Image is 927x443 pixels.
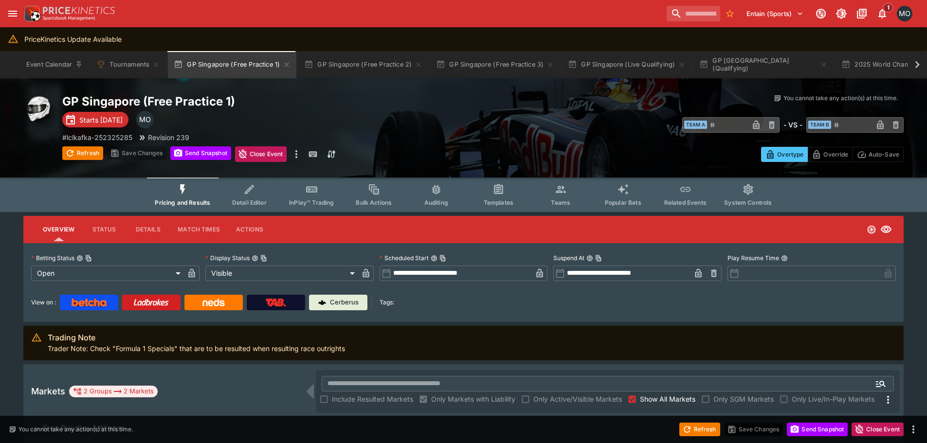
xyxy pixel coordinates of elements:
[553,254,584,262] p: Suspend At
[781,255,788,262] button: Play Resume Time
[133,299,169,306] img: Ladbrokes
[693,51,834,78] button: GP [GEOGRAPHIC_DATA] (Qualifying)
[136,111,154,128] div: Matthew Oliver
[91,51,166,78] button: Tournaments
[761,147,904,162] div: Start From
[126,218,170,241] button: Details
[787,423,848,436] button: Send Snapshot
[72,299,107,306] img: Betcha
[289,199,334,206] span: InPlay™ Trading
[202,299,224,306] img: Neds
[43,16,95,20] img: Sportsbook Management
[318,299,326,306] img: Cerberus
[48,332,345,343] div: Trading Note
[853,5,871,22] button: Documentation
[586,255,593,262] button: Suspend AtCopy To Clipboard
[897,6,912,21] div: Matt Oliver
[812,5,830,22] button: Connected to PK
[31,266,184,281] div: Open
[62,94,483,109] h2: Copy To Clipboard
[424,199,448,206] span: Auditing
[147,177,780,212] div: Event type filters
[562,51,691,78] button: GP Singapore (Live Qualifying)
[852,423,904,436] button: Close Event
[232,199,267,206] span: Detail Editor
[298,51,428,78] button: GP Singapore (Free Practice 2)
[62,146,103,160] button: Refresh
[24,30,122,48] div: PriceKinetics Update Available
[31,386,65,397] h5: Markets
[880,224,892,235] svg: Visible
[761,147,808,162] button: Overtype
[679,423,720,436] button: Refresh
[867,225,876,234] svg: Open
[18,425,133,434] p: You cannot take any action(s) at this time.
[309,295,367,310] a: Cerberus
[533,394,622,404] span: Only Active/Visible Markets
[873,5,891,22] button: Notifications
[853,147,904,162] button: Auto-Save
[833,5,850,22] button: Toggle light/dark mode
[869,149,899,159] p: Auto-Save
[260,255,267,262] button: Copy To Clipboard
[741,6,809,21] button: Select Tenant
[235,146,287,162] button: Close Event
[73,386,154,397] div: 2 Groups 2 Markets
[727,254,779,262] p: Play Resume Time
[170,146,231,160] button: Send Snapshot
[155,199,210,206] span: Pricing and Results
[713,394,774,404] span: Only SGM Markets
[31,254,74,262] p: Betting Status
[882,394,894,406] svg: More
[431,394,515,404] span: Only Markets with Liability
[783,120,802,130] h6: - VS -
[266,299,286,306] img: TabNZ
[21,4,41,23] img: PriceKinetics Logo
[252,255,258,262] button: Display StatusCopy To Clipboard
[228,218,272,241] button: Actions
[31,295,56,310] label: View on :
[439,255,446,262] button: Copy To Clipboard
[792,394,874,404] span: Only Live/In-Play Markets
[724,199,772,206] span: System Controls
[332,394,413,404] span: Include Resulted Markets
[664,199,707,206] span: Related Events
[168,51,296,78] button: GP Singapore (Free Practice 1)
[484,199,513,206] span: Templates
[380,295,394,310] label: Tags:
[4,5,21,22] button: open drawer
[823,149,848,159] p: Override
[722,6,738,21] button: No Bookmarks
[85,255,92,262] button: Copy To Clipboard
[20,51,89,78] button: Event Calendar
[35,218,82,241] button: Overview
[894,3,915,24] button: Matt Oliver
[380,254,429,262] p: Scheduled Start
[783,94,898,103] p: You cannot take any action(s) at this time.
[205,254,250,262] p: Display Status
[205,266,358,281] div: Visible
[808,121,831,129] span: Team B
[291,146,302,162] button: more
[777,149,803,159] p: Overtype
[76,255,83,262] button: Betting StatusCopy To Clipboard
[330,298,359,307] p: Cerberus
[356,199,392,206] span: Bulk Actions
[82,218,126,241] button: Status
[595,255,602,262] button: Copy To Clipboard
[908,424,919,435] button: more
[148,132,189,142] p: Revision 239
[640,394,695,404] span: Show All Markets
[684,121,707,129] span: Team A
[667,6,720,21] input: search
[551,199,570,206] span: Teams
[883,3,893,13] span: 1
[430,51,560,78] button: GP Singapore (Free Practice 3)
[48,329,345,357] div: Trader Note: Check "Formula 1 Specials" that are to be resulted when resulting race outrights
[79,115,123,125] p: Starts [DATE]
[23,94,55,125] img: motorracing.png
[43,7,115,14] img: PriceKinetics
[605,199,641,206] span: Popular Bets
[807,147,853,162] button: Override
[170,218,228,241] button: Match Times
